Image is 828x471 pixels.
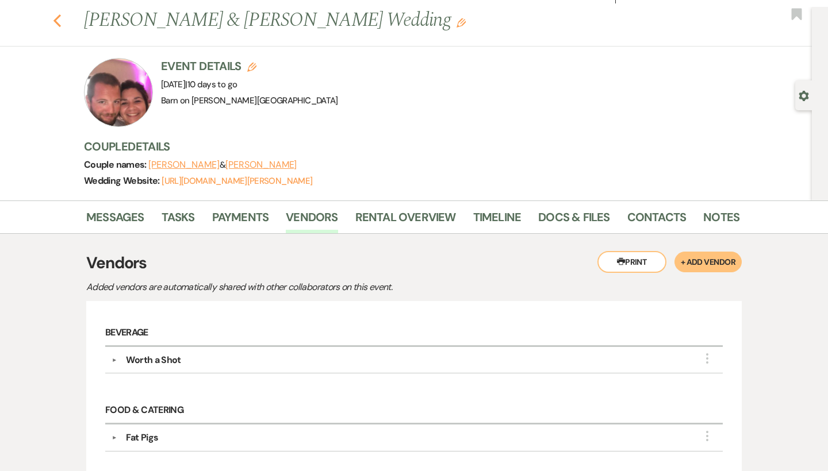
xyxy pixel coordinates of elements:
a: Messages [86,208,144,233]
span: [DATE] [161,79,237,90]
button: Edit [457,17,466,28]
div: Fat Pigs [126,431,158,445]
button: [PERSON_NAME] [225,160,297,169]
span: Barn on [PERSON_NAME][GEOGRAPHIC_DATA] [161,95,338,106]
h3: Event Details [161,58,338,74]
span: 10 days to go [187,79,237,90]
div: Worth a Shot [126,353,181,367]
button: + Add Vendor [674,252,742,272]
a: Contacts [627,208,687,233]
h6: Food & Catering [105,397,723,424]
a: Notes [703,208,739,233]
span: | [185,79,237,90]
a: [URL][DOMAIN_NAME][PERSON_NAME] [162,175,312,187]
p: Added vendors are automatically shared with other collaborators on this event. [86,280,489,295]
button: Print [597,251,666,273]
h1: [PERSON_NAME] & [PERSON_NAME] Wedding [84,7,599,34]
span: & [148,159,297,171]
button: ▼ [107,435,121,441]
a: Docs & Files [538,208,609,233]
span: Couple names: [84,159,148,171]
a: Rental Overview [355,208,456,233]
a: Vendors [286,208,338,233]
h6: Beverage [105,320,723,347]
h3: Couple Details [84,138,728,155]
h3: Vendors [86,251,742,275]
a: Timeline [473,208,522,233]
button: ▼ [107,357,121,363]
a: Payments [212,208,269,233]
button: Open lead details [799,90,809,101]
button: [PERSON_NAME] [148,160,220,169]
span: Wedding Website: [84,175,162,187]
a: Tasks [162,208,195,233]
